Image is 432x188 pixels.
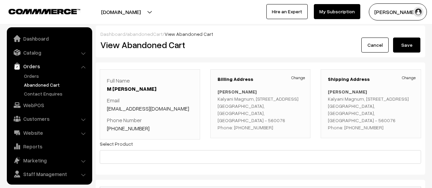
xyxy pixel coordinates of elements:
[165,31,213,37] span: View Abandoned Cart
[100,30,420,38] div: / /
[9,154,90,167] a: Marketing
[107,116,193,132] p: Phone Number
[107,125,150,132] a: [PHONE_NUMBER]
[9,9,80,14] img: COMMMERCE
[9,7,68,15] a: COMMMERCE
[127,31,163,37] a: abandonedCart
[107,105,189,112] a: [EMAIL_ADDRESS][DOMAIN_NAME]
[9,113,90,125] a: Customers
[22,81,90,88] a: Abandoned Cart
[266,4,308,19] a: Hire an Expert
[100,31,125,37] a: Dashboard
[218,88,304,131] p: Kalyani Magnum, [STREET_ADDRESS] [GEOGRAPHIC_DATA], [GEOGRAPHIC_DATA], [GEOGRAPHIC_DATA] - 560076...
[291,75,305,81] a: Change
[9,32,90,45] a: Dashboard
[9,99,90,111] a: WebPOS
[328,76,414,82] h3: Shipping Address
[361,38,389,53] a: Cancel
[107,96,193,113] p: Email
[393,38,420,53] button: Save
[9,168,90,180] a: Staff Management
[402,75,416,81] a: Change
[22,90,90,97] a: Contact Enquires
[77,3,165,20] button: [DOMAIN_NAME]
[9,127,90,139] a: Website
[100,140,133,147] label: Select Product
[218,89,257,95] b: [PERSON_NAME]
[107,85,156,92] a: M [PERSON_NAME]
[9,60,90,72] a: Orders
[107,76,193,93] p: Full Name
[9,46,90,59] a: Catalog
[218,76,304,82] h3: Billing Address
[314,4,360,19] a: My Subscription
[100,40,255,50] h2: View Abandoned Cart
[369,3,427,20] button: [PERSON_NAME]
[328,89,367,95] b: [PERSON_NAME]
[413,7,423,17] img: user
[328,88,414,131] p: Kalyani Magnum, [STREET_ADDRESS] [GEOGRAPHIC_DATA], [GEOGRAPHIC_DATA], [GEOGRAPHIC_DATA] - 560076...
[22,72,90,79] a: Orders
[9,140,90,153] a: Reports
